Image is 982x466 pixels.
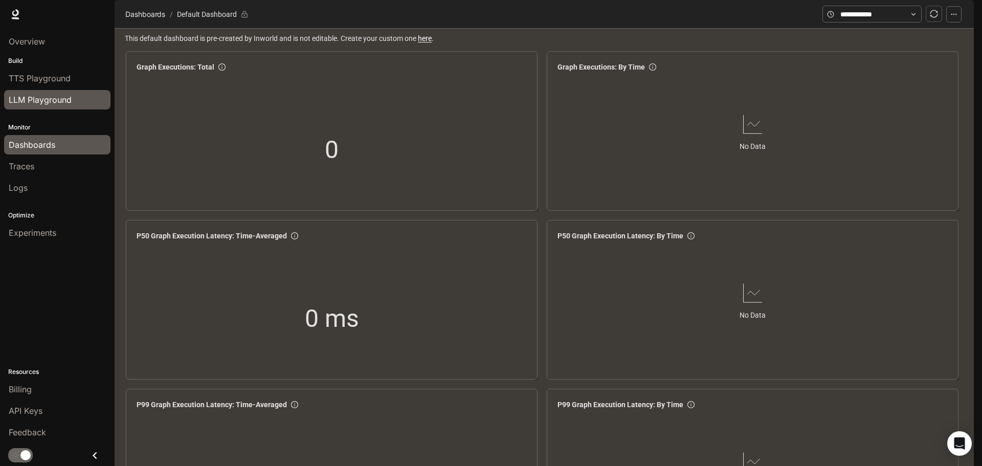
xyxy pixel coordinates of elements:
[125,33,966,44] span: This default dashboard is pre-created by Inworld and is not editable. Create your custom one .
[125,8,165,20] span: Dashboards
[740,141,766,152] article: No Data
[930,10,938,18] span: sync
[305,299,359,338] span: 0 ms
[218,63,226,71] span: info-circle
[418,34,432,42] a: here
[291,401,298,408] span: info-circle
[687,401,695,408] span: info-circle
[137,61,214,73] span: Graph Executions: Total
[687,232,695,239] span: info-circle
[291,232,298,239] span: info-circle
[170,9,173,20] span: /
[137,230,287,241] span: P50 Graph Execution Latency: Time-Averaged
[740,309,766,321] article: No Data
[557,399,683,410] span: P99 Graph Execution Latency: By Time
[325,130,339,169] span: 0
[649,63,656,71] span: info-circle
[123,8,168,20] button: Dashboards
[137,399,287,410] span: P99 Graph Execution Latency: Time-Averaged
[557,230,683,241] span: P50 Graph Execution Latency: By Time
[947,431,972,456] div: Open Intercom Messenger
[557,61,645,73] span: Graph Executions: By Time
[175,5,239,24] article: Default Dashboard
